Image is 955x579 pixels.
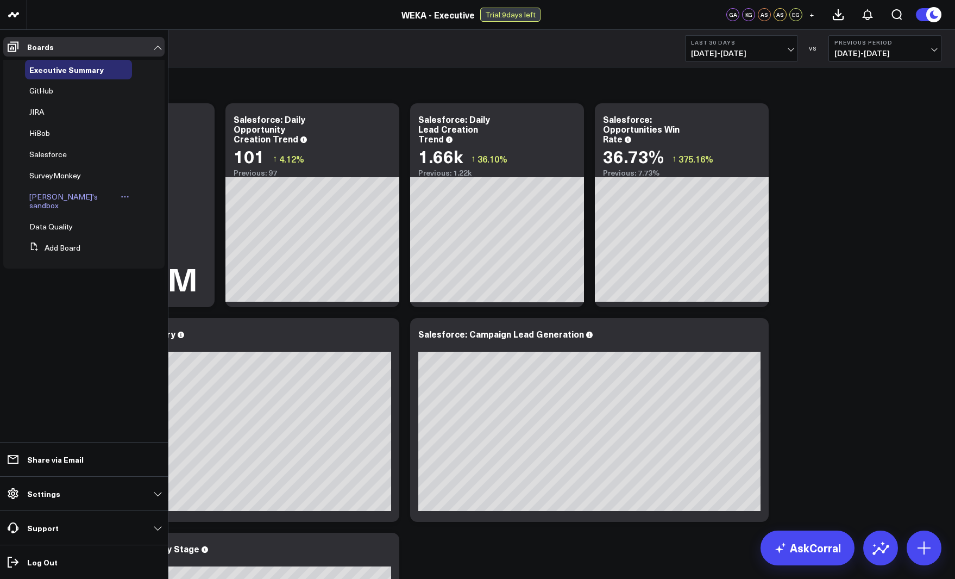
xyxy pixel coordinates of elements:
div: EG [789,8,802,21]
span: Executive Summary [29,64,104,75]
div: KG [742,8,755,21]
div: AS [758,8,771,21]
span: GitHub [29,85,53,96]
span: 375.16% [678,153,713,165]
div: Salesforce: Daily Opportunity Creation Trend [234,113,305,145]
div: 1.66k [418,146,463,166]
a: Data Quality [29,222,73,231]
button: Add Board [25,238,80,258]
p: Support [27,524,59,532]
span: Data Quality [29,221,73,232]
a: HiBob [29,129,50,138]
button: + [805,8,818,21]
a: Executive Summary [29,65,104,74]
button: Last 30 Days[DATE]-[DATE] [685,35,798,61]
span: [PERSON_NAME]'s sandbox [29,191,98,210]
p: Log Out [27,558,58,566]
div: 101 [234,146,265,166]
a: GitHub [29,86,53,95]
span: ↑ [273,152,277,166]
span: Salesforce [29,149,67,159]
div: VS [803,45,823,52]
span: JIRA [29,107,44,117]
span: + [809,11,814,18]
div: Salesforce: Campaign Lead Generation [418,328,584,340]
a: WEKA - Executive [401,9,475,21]
b: Last 30 Days [691,39,792,46]
div: Trial: 9 days left [480,8,541,22]
span: 4.12% [279,153,304,165]
p: Share via Email [27,455,84,464]
div: Previous: 7.73% [603,169,761,177]
div: 36.73% [603,146,664,166]
div: Previous: 97 [234,169,391,177]
span: SurveyMonkey [29,170,81,180]
b: Previous Period [834,39,935,46]
a: JIRA [29,108,44,116]
a: AskCorral [761,531,855,565]
button: Previous Period[DATE]-[DATE] [828,35,941,61]
a: Log Out [3,552,165,572]
div: Previous: 1.22k [418,169,576,177]
a: SurveyMonkey [29,171,81,180]
span: [DATE] - [DATE] [691,49,792,58]
p: Boards [27,42,54,51]
div: Salesforce: Daily Lead Creation Trend [418,113,490,145]
span: HiBob [29,128,50,138]
span: 36.10% [478,153,507,165]
span: ↑ [672,152,676,166]
a: [PERSON_NAME]'s sandbox [29,192,117,210]
a: Salesforce [29,150,67,159]
span: ↑ [471,152,475,166]
div: Salesforce: Opportunities Win Rate [603,113,680,145]
div: AS [774,8,787,21]
span: [DATE] - [DATE] [834,49,935,58]
p: Settings [27,489,60,498]
div: GA [726,8,739,21]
